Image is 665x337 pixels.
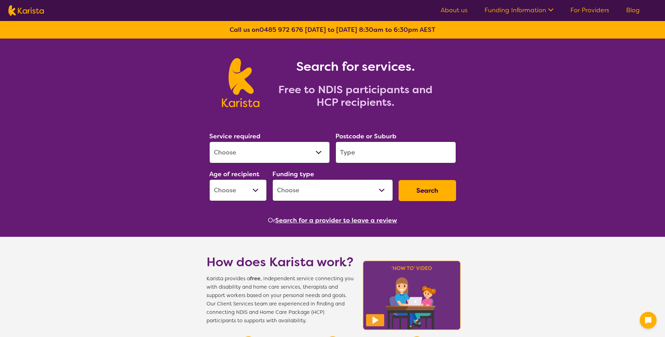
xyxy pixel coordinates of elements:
[484,6,554,14] a: Funding Information
[222,58,259,107] img: Karista logo
[272,170,314,178] label: Funding type
[335,132,396,140] label: Postcode or Suburb
[570,6,609,14] a: For Providers
[441,6,468,14] a: About us
[259,26,303,34] a: 0485 972 676
[209,132,260,140] label: Service required
[268,58,443,75] h1: Search for services.
[230,26,435,34] b: Call us on [DATE] to [DATE] 8:30am to 6:30pm AEST
[250,275,260,282] b: free
[206,254,354,270] h1: How does Karista work?
[268,83,443,109] h2: Free to NDIS participants and HCP recipients.
[8,5,44,16] img: Karista logo
[399,180,456,201] button: Search
[626,6,640,14] a: Blog
[275,215,397,226] button: Search for a provider to leave a review
[209,170,259,178] label: Age of recipient
[206,275,354,325] span: Karista provides a , independent service connecting you with disability and home care services, t...
[335,142,456,163] input: Type
[361,259,463,332] img: Karista video
[268,215,275,226] span: Or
